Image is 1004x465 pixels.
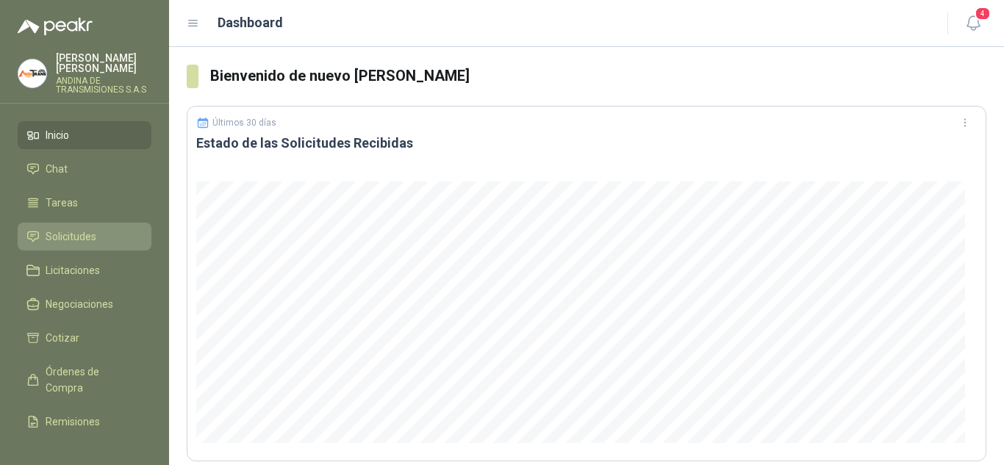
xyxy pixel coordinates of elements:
a: Órdenes de Compra [18,358,151,402]
img: Company Logo [18,60,46,87]
button: 4 [960,10,986,37]
a: Remisiones [18,408,151,436]
span: Negociaciones [46,296,113,312]
span: Cotizar [46,330,79,346]
h1: Dashboard [218,12,283,33]
span: Licitaciones [46,262,100,278]
span: Chat [46,161,68,177]
a: Negociaciones [18,290,151,318]
a: Cotizar [18,324,151,352]
a: Tareas [18,189,151,217]
p: Últimos 30 días [212,118,276,128]
a: Inicio [18,121,151,149]
a: Solicitudes [18,223,151,250]
h3: Estado de las Solicitudes Recibidas [196,134,977,152]
span: Tareas [46,195,78,211]
img: Logo peakr [18,18,93,35]
span: Inicio [46,127,69,143]
a: Chat [18,155,151,183]
p: [PERSON_NAME] [PERSON_NAME] [56,53,151,73]
span: Órdenes de Compra [46,364,137,396]
span: Remisiones [46,414,100,430]
span: Solicitudes [46,228,96,245]
h3: Bienvenido de nuevo [PERSON_NAME] [210,65,986,87]
p: ANDINA DE TRANSMISIONES S.A.S [56,76,151,94]
a: Licitaciones [18,256,151,284]
span: 4 [975,7,991,21]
